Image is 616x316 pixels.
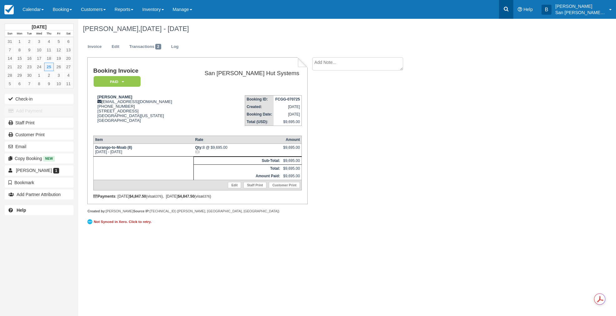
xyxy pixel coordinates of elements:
th: Item [93,136,193,143]
th: Sat [64,30,73,37]
a: 13 [64,46,73,54]
a: 31 [5,37,15,46]
th: Total (USD): [245,118,274,126]
td: [DATE] [274,103,301,111]
a: Edit [107,41,124,53]
button: Copy Booking New [5,153,74,163]
td: 8 @ $9,695.00 [193,143,281,156]
button: Bookmark [5,178,74,188]
strong: $4,847.50 [129,194,146,199]
a: 4 [64,71,73,80]
a: 2 [44,71,54,80]
span: Help [523,7,533,12]
a: Customer Print [269,182,300,188]
div: $9,695.00 [283,145,300,155]
span: 1 [53,168,59,174]
a: 27 [64,63,73,71]
a: 3 [54,71,64,80]
a: 7 [5,46,15,54]
a: 8 [34,80,44,88]
h2: San [PERSON_NAME] Hut Systems [188,70,299,77]
a: 5 [5,80,15,88]
a: Staff Print [244,182,266,188]
a: 14 [5,54,15,63]
th: Thu [44,30,54,37]
td: [DATE] [274,111,301,118]
a: Invoice [83,41,106,53]
strong: Durango-to-Moab (8) [95,145,132,150]
i: Help [518,7,522,12]
span: [PERSON_NAME] [16,168,52,173]
td: $9,695.00 [282,172,302,180]
div: [EMAIL_ADDRESS][DOMAIN_NAME] [PHONE_NUMBER] [STREET_ADDRESS] [GEOGRAPHIC_DATA][US_STATE] [GEOGRAP... [93,95,185,131]
a: 9 [24,46,34,54]
a: 28 [5,71,15,80]
a: 29 [15,71,24,80]
th: Booking Date: [245,111,274,118]
a: 10 [34,46,44,54]
a: 9 [44,80,54,88]
a: 22 [15,63,24,71]
button: Email [5,142,74,152]
a: 11 [64,80,73,88]
h1: [PERSON_NAME], [83,25,536,33]
a: 15 [15,54,24,63]
span: 2 [155,44,161,49]
strong: [DATE] [32,24,46,29]
td: [DATE] - [DATE] [93,143,193,156]
a: 10 [54,80,64,88]
th: Mon [15,30,24,37]
small: 6376 [202,194,210,198]
a: 24 [34,63,44,71]
a: 1 [34,71,44,80]
th: Sub-Total: [193,157,281,164]
a: 3 [34,37,44,46]
th: Amount [282,136,302,143]
td: $9,695.00 [282,164,302,172]
strong: FCGG-070725 [275,97,300,101]
strong: Source IP: [133,209,150,213]
a: 5 [54,37,64,46]
a: 21 [5,63,15,71]
a: 6 [15,80,24,88]
strong: Qty [195,145,203,150]
a: 8 [15,46,24,54]
th: Tue [24,30,34,37]
a: 30 [24,71,34,80]
strong: Payments [93,194,115,199]
div: : [DATE] (visa ), [DATE] (visa ) [93,194,302,199]
th: Created: [245,103,274,111]
th: Rate [193,136,281,143]
a: 12 [54,46,64,54]
em: (()) [195,150,280,153]
a: 19 [54,54,64,63]
a: Customer Print [5,130,74,140]
small: 6376 [154,194,162,198]
button: Add Payment [5,106,74,116]
em: Paid [94,76,141,87]
td: $9,695.00 [274,118,301,126]
h1: Booking Invoice [93,68,185,74]
th: Fri [54,30,64,37]
td: $9,695.00 [282,157,302,164]
div: [PERSON_NAME] [TECHNICAL_ID] ([PERSON_NAME], [GEOGRAPHIC_DATA], [GEOGRAPHIC_DATA]) [87,209,307,214]
a: [PERSON_NAME] 1 [5,165,74,175]
img: checkfront-main-nav-mini-logo.png [4,5,14,14]
button: Add Partner Attribution [5,189,74,199]
a: 6 [64,37,73,46]
a: Edit [228,182,241,188]
th: Booking ID: [245,96,274,103]
b: Help [17,208,26,213]
p: San [PERSON_NAME] Hut Systems [555,9,605,16]
a: 2 [24,37,34,46]
a: 4 [44,37,54,46]
a: 1 [15,37,24,46]
p: [PERSON_NAME] [555,3,605,9]
a: 25 [44,63,54,71]
th: Sun [5,30,15,37]
a: 11 [44,46,54,54]
span: [DATE] - [DATE] [140,25,189,33]
div: B [542,5,552,15]
strong: [PERSON_NAME] [97,95,132,99]
a: Paid [93,76,138,87]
